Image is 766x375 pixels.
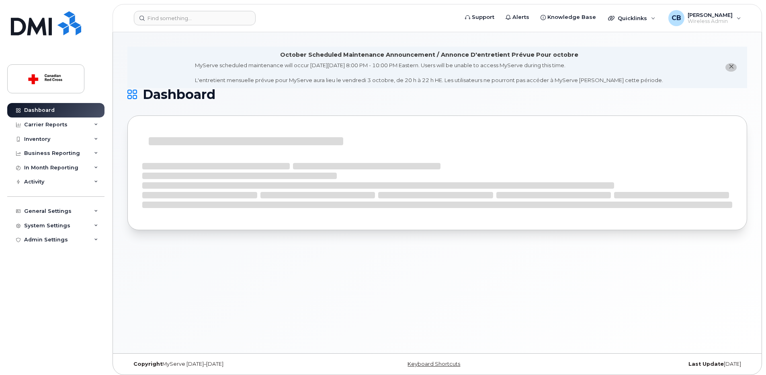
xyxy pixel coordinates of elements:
[688,361,724,367] strong: Last Update
[127,361,334,367] div: MyServe [DATE]–[DATE]
[541,361,747,367] div: [DATE]
[133,361,162,367] strong: Copyright
[725,63,737,72] button: close notification
[280,51,578,59] div: October Scheduled Maintenance Announcement / Annonce D'entretient Prévue Pour octobre
[408,361,460,367] a: Keyboard Shortcuts
[195,62,663,84] div: MyServe scheduled maintenance will occur [DATE][DATE] 8:00 PM - 10:00 PM Eastern. Users will be u...
[143,89,215,101] span: Dashboard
